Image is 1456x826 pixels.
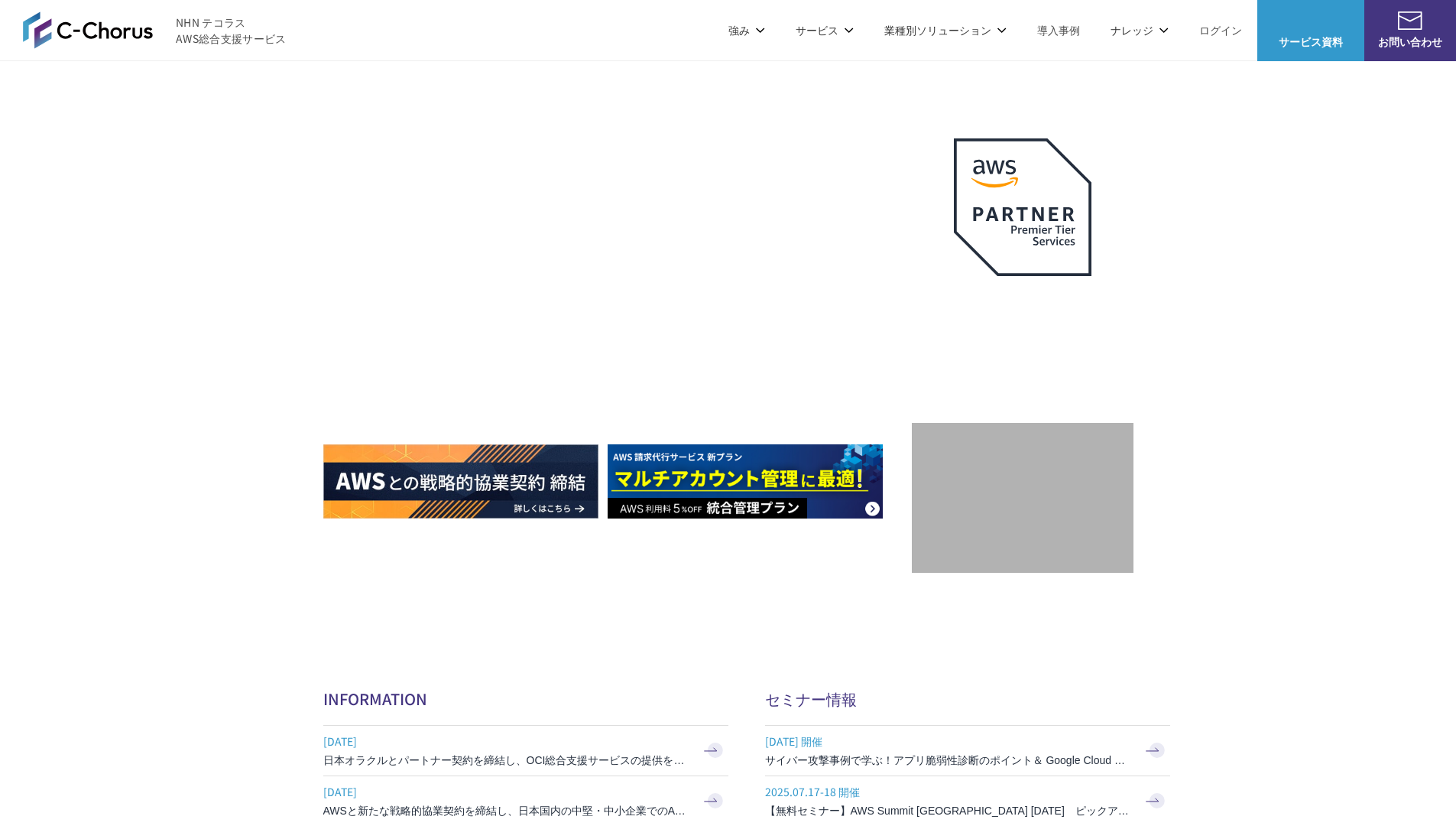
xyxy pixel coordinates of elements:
span: 2025.07.17-18 開催 [765,780,1132,803]
a: [DATE] 開催 サイバー攻撃事例で学ぶ！アプリ脆弱性診断のポイント＆ Google Cloud セキュリティ対策 [765,726,1170,776]
img: AWSプレミアティアサービスパートナー [954,138,1091,276]
em: AWS [1005,294,1039,317]
a: ログイン [1199,22,1242,38]
a: 導入事例 [1037,22,1080,38]
img: AWS総合支援サービス C-Chorus [23,11,153,48]
h3: 【無料セミナー】AWS Summit [GEOGRAPHIC_DATA] [DATE] ピックアップセッション [765,803,1132,818]
h3: AWSと新たな戦略的協業契約を締結し、日本国内の中堅・中小企業でのAWS活用を加速 [323,803,690,818]
img: お問い合わせ [1398,11,1422,30]
h2: セミナー情報 [765,688,1170,710]
p: 強み [728,22,765,38]
a: 2025.07.17-18 開催 【無料セミナー】AWS Summit [GEOGRAPHIC_DATA] [DATE] ピックアップセッション [765,776,1170,826]
span: サービス資料 [1257,34,1364,50]
a: AWS総合支援サービス C-Chorus NHN テコラスAWS総合支援サービス [23,11,287,48]
h2: INFORMATION [323,688,728,710]
p: 最上位プレミアティア サービスパートナー [936,294,1110,353]
span: [DATE] [323,730,690,753]
p: ナレッジ [1111,22,1169,38]
p: サービス [796,22,854,38]
img: AWSとの戦略的協業契約 締結 [323,444,598,519]
a: [DATE] AWSと新たな戦略的協業契約を締結し、日本国内の中堅・中小企業でのAWS活用を加速 [323,776,728,826]
p: AWSの導入からコスト削減、 構成・運用の最適化からデータ活用まで 規模や業種業態を問わない マネージドサービスで [323,169,912,236]
h3: サイバー攻撃事例で学ぶ！アプリ脆弱性診断のポイント＆ Google Cloud セキュリティ対策 [765,753,1132,768]
span: [DATE] [323,780,690,803]
a: [DATE] 日本オラクルとパートナー契約を締結し、OCI総合支援サービスの提供を開始 [323,726,728,776]
h3: 日本オラクルとパートナー契約を締結し、OCI総合支援サービスの提供を開始 [323,753,690,768]
img: AWS請求代行サービス 統合管理プラン [608,444,883,519]
span: お問い合わせ [1364,34,1456,50]
img: 契約件数 [942,446,1103,558]
h1: AWS ジャーニーの 成功を実現 [323,252,912,398]
p: 業種別ソリューション [884,22,1007,38]
img: AWS総合支援サービス C-Chorus サービス資料 [1299,11,1323,30]
span: [DATE] 開催 [765,730,1132,753]
span: NHN テコラス AWS総合支援サービス [176,15,287,47]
